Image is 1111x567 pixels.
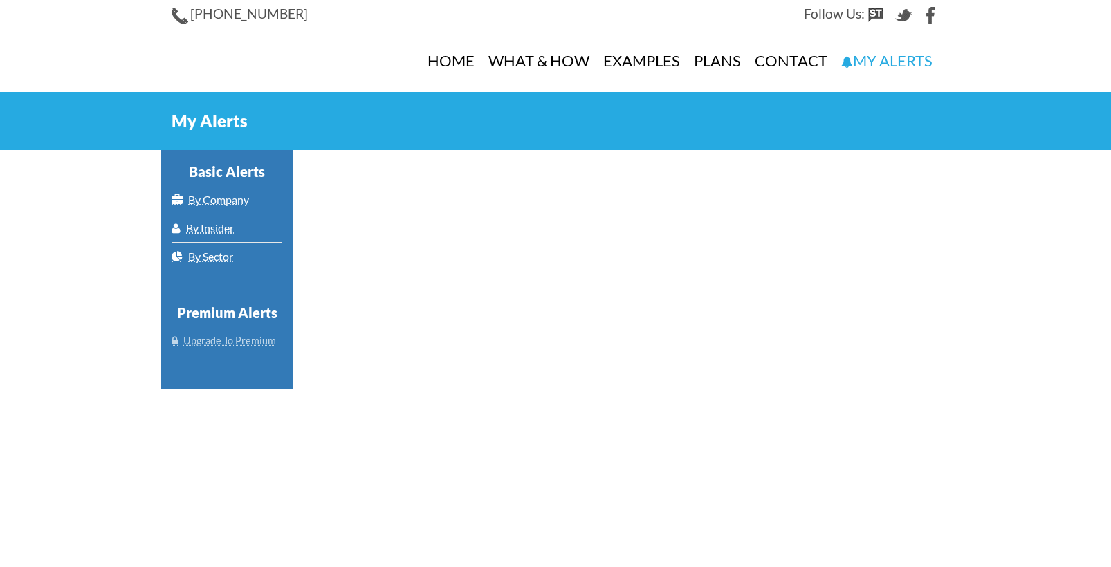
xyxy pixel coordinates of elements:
[748,30,834,92] a: Contact
[596,30,687,92] a: Examples
[867,7,884,24] img: StockTwits
[172,243,282,270] a: By Sector
[190,6,308,21] span: [PHONE_NUMBER]
[172,164,282,179] h3: Basic Alerts
[895,7,912,24] img: Twitter
[421,30,481,92] a: Home
[172,305,282,320] h3: Premium Alerts
[172,214,282,242] a: By Insider
[804,6,865,21] span: Follow Us:
[481,30,596,92] a: What & How
[172,186,282,214] a: By Company
[923,7,939,24] img: Facebook
[172,327,282,355] a: Upgrade To Premium
[687,30,748,92] a: Plans
[172,8,188,24] img: Phone
[172,113,939,129] h2: My Alerts
[834,30,939,92] a: My Alerts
